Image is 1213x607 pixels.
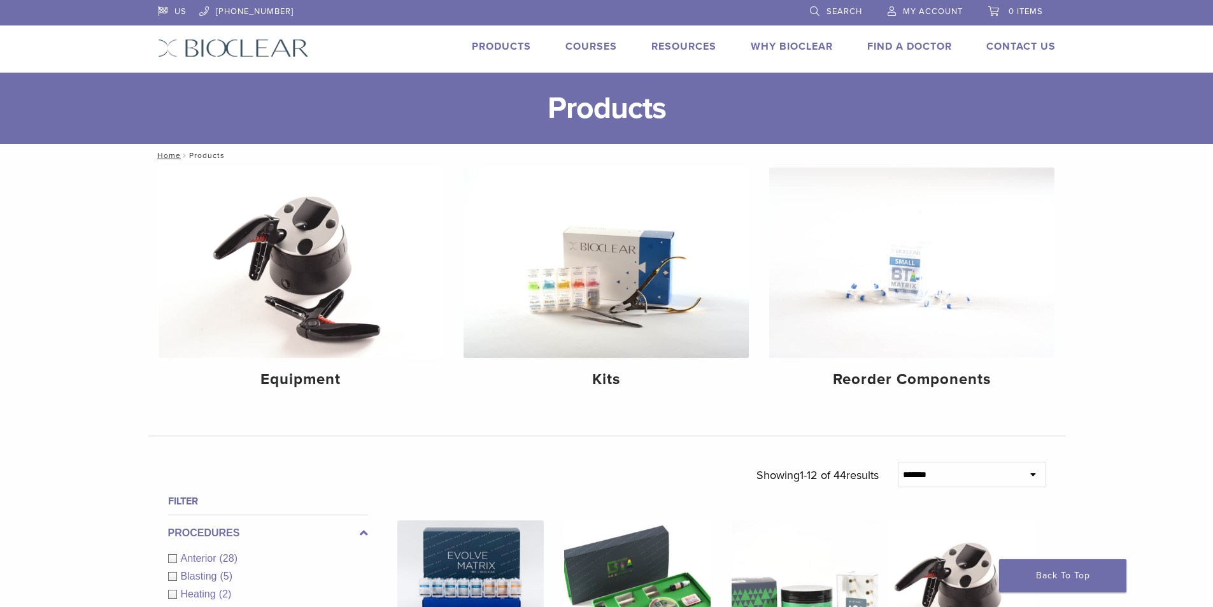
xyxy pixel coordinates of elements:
span: Blasting [181,571,220,582]
h4: Filter [168,494,368,509]
span: (28) [220,553,238,564]
span: (2) [219,589,232,599]
a: Reorder Components [769,168,1054,399]
span: / [181,152,189,159]
a: Contact Us [986,40,1056,53]
span: Anterior [181,553,220,564]
a: Equipment [159,168,444,399]
span: 1-12 of 44 [800,468,846,482]
a: Find A Doctor [867,40,952,53]
img: Reorder Components [769,168,1054,358]
nav: Products [148,144,1065,167]
img: Equipment [159,168,444,358]
a: Home [153,151,181,160]
h4: Kits [474,368,739,391]
p: Showing results [756,462,879,489]
span: Search [826,6,862,17]
span: (5) [220,571,232,582]
a: Back To Top [999,559,1126,592]
span: My Account [903,6,963,17]
img: Bioclear [158,39,309,57]
h4: Equipment [169,368,434,391]
span: 0 items [1009,6,1043,17]
label: Procedures [168,525,368,541]
a: Products [472,40,531,53]
h4: Reorder Components [779,368,1044,391]
a: Resources [651,40,716,53]
img: Kits [464,168,749,358]
a: Courses [565,40,617,53]
a: Kits [464,168,749,399]
span: Heating [181,589,219,599]
a: Why Bioclear [751,40,833,53]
